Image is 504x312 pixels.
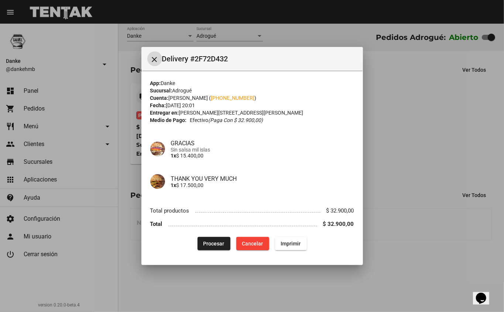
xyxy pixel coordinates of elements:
span: Delivery #2F72D432 [162,53,357,65]
span: Efectivo [190,116,263,124]
div: [DATE] 20:01 [150,102,354,109]
strong: Fecha: [150,102,166,108]
span: Sin salsa mil islas [171,147,354,153]
button: Imprimir [275,237,307,250]
li: Total productos $ 32.900,00 [150,204,354,217]
strong: App: [150,80,161,86]
p: $ 17.500,00 [171,182,354,188]
img: 68df9149-7e7b-45ff-b524-5e7cca25464e.png [150,142,165,156]
iframe: chat widget [473,282,497,305]
h4: THANK YOU VERY MUCH [171,175,354,182]
h4: GRACIAS [171,140,354,147]
strong: Cuenta: [150,95,169,101]
button: Cancelar [236,237,269,250]
div: [PERSON_NAME] ( ) [150,94,354,102]
button: Procesar [198,237,230,250]
b: 1x [171,182,176,188]
a: [PHONE_NUMBER] [211,95,255,101]
span: Procesar [203,241,224,247]
span: Imprimir [281,241,301,247]
button: Cerrar [147,51,162,66]
span: Cancelar [242,241,263,247]
div: [PERSON_NAME][STREET_ADDRESS][PERSON_NAME] [150,109,354,116]
strong: Medio de Pago: [150,116,187,124]
strong: Sucursal: [150,88,172,94]
li: Total $ 32.900,00 [150,217,354,231]
b: 1x [171,153,176,159]
i: (Paga con $ 32.900,00) [208,117,263,123]
img: 60f4cbaf-b0e4-4933-a206-3fb71a262f74.png [150,174,165,189]
strong: Entregar en: [150,110,179,116]
p: $ 15.400,00 [171,153,354,159]
mat-icon: Cerrar [150,55,159,64]
div: Danke [150,79,354,87]
div: Adrogué [150,87,354,94]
